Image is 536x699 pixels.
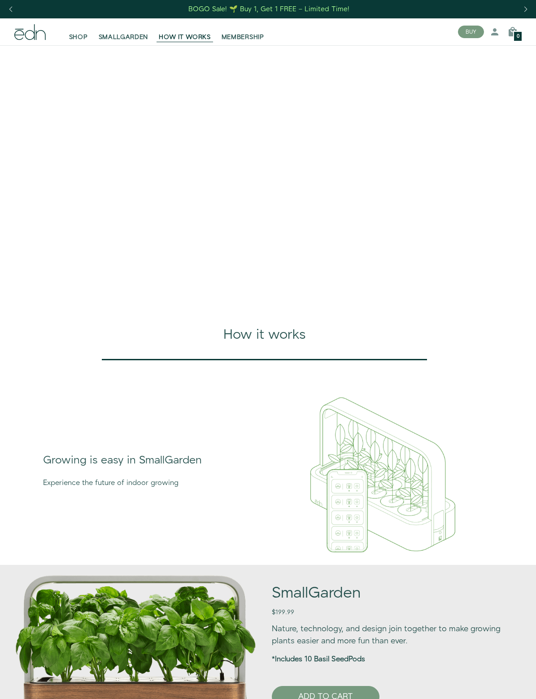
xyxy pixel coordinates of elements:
div: Experience the future of indoor growing [43,468,247,489]
a: BOGO Sale! 🌱 Buy 1, Get 1 FREE – Limited Time! [187,2,350,16]
div: How it works [32,325,497,345]
div: Growing is easy in SmallGarden [43,453,247,468]
h1: SmallGarden [272,585,502,602]
iframe: Opens a widget where you can find more information [463,672,527,695]
a: SMALLGARDEN [93,22,154,42]
span: SMALLGARDEN [99,33,148,42]
a: HOW IT WORKS [153,22,216,42]
div: BOGO Sale! 🌱 Buy 1, Get 1 FREE – Limited Time! [188,4,349,14]
p: Nature, technology, and design join together to make growing plants easier and more fun than ever. [272,623,502,647]
button: BUY [458,26,484,38]
span: HOW IT WORKS [159,33,210,42]
h5: $199.99 [272,609,502,616]
a: MEMBERSHIP [216,22,270,42]
span: 0 [517,34,519,39]
span: MEMBERSHIP [222,33,264,42]
span: SHOP [69,33,88,42]
a: SHOP [64,22,93,42]
p: *Includes 10 Basil SeedPods [272,654,502,665]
